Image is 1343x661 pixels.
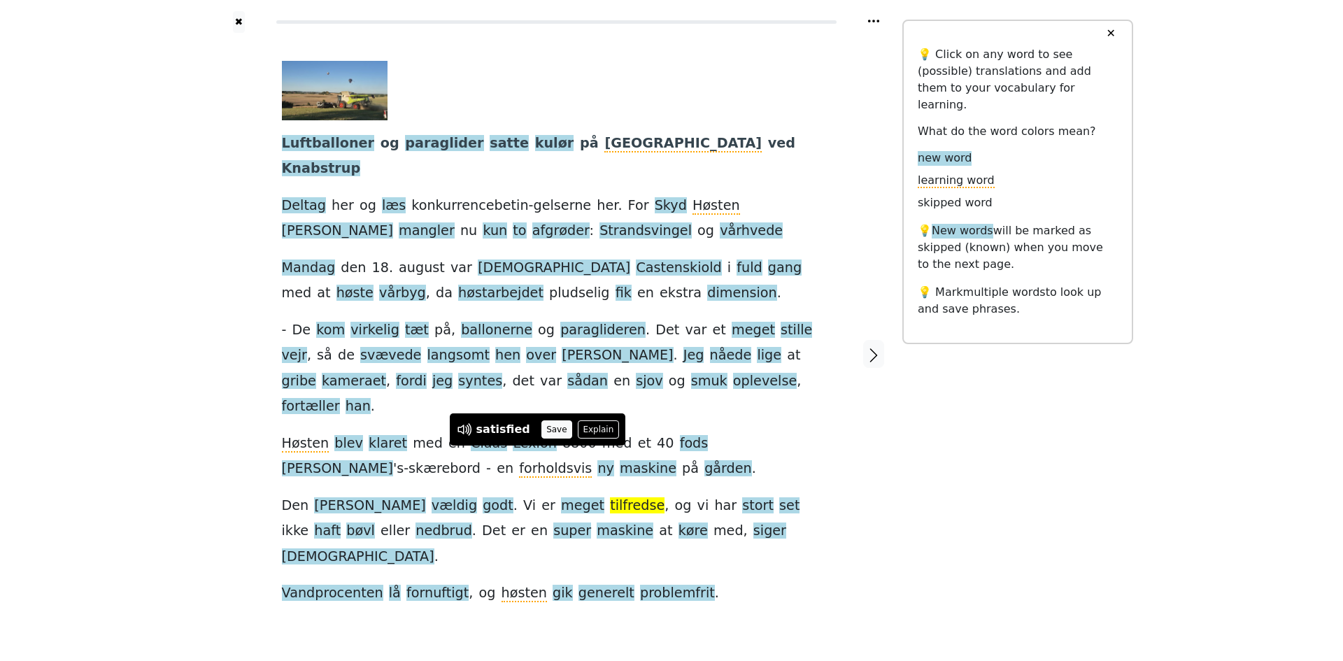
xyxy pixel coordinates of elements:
[461,322,532,339] span: ballonerne
[502,373,506,390] span: ,
[282,435,329,453] span: Høsten
[604,135,762,152] span: [GEOGRAPHIC_DATA]
[386,373,390,390] span: ,
[567,373,608,390] span: sådan
[483,222,507,240] span: kun
[777,285,781,302] span: .
[451,322,455,339] span: ,
[636,260,721,277] span: Castenskiold
[657,435,674,453] span: 40
[479,585,496,602] span: og
[553,585,573,602] span: gik
[752,460,756,478] span: .
[753,523,786,540] span: siger
[513,435,556,453] span: Lexion
[918,46,1118,113] p: 💡 Click on any word to see (possible) translations and add them to your vocabulary for learning.
[744,523,748,540] span: ,
[314,523,341,540] span: haft
[307,347,311,364] span: ,
[597,197,618,215] span: her
[460,222,477,240] span: nu
[531,523,548,540] span: en
[282,222,393,240] span: [PERSON_NAME]
[317,347,332,364] span: så
[636,373,662,390] span: sjov
[691,373,727,390] span: smuk
[332,197,354,215] span: her
[628,197,649,215] span: For
[336,285,374,302] span: høste
[526,347,556,364] span: over
[578,420,619,439] button: Explain
[282,260,336,277] span: Mandag
[399,260,445,277] span: august
[704,460,752,478] span: gården
[678,523,708,540] span: køre
[382,197,406,215] span: læs
[918,196,993,211] span: skipped word
[502,585,547,602] span: høsten
[918,151,972,166] span: new word
[618,197,622,215] span: .
[562,435,597,453] span: 8800
[757,347,781,364] span: lige
[282,585,383,602] span: Vandprocenten
[602,435,632,453] span: med
[553,523,591,540] span: super
[405,135,483,152] span: paraglider
[797,373,801,390] span: ,
[932,224,993,239] span: New words
[486,460,491,478] span: -
[659,523,672,540] span: at
[434,322,451,339] span: på
[781,322,812,339] span: stille
[346,398,371,415] span: han
[549,285,610,302] span: pludselig
[413,435,443,453] span: med
[411,197,591,215] span: konkurrencebetin-gelserne
[710,347,752,364] span: nåede
[282,61,388,120] img: christiancastenskioldvaarbyg.jpg
[562,347,673,364] span: [PERSON_NAME]
[497,460,513,478] span: en
[282,373,316,390] span: gribe
[282,347,307,364] span: vejr
[918,222,1118,273] p: 💡 will be marked as skipped (known) when you move to the next page.
[578,585,634,602] span: generelt
[432,497,477,515] span: vældig
[434,548,439,566] span: .
[317,285,330,302] span: at
[580,135,599,152] span: på
[918,173,995,188] span: learning word
[406,585,469,602] span: fornuftigt
[742,497,774,515] span: stort
[371,260,388,277] span: 18
[450,260,472,277] span: var
[389,585,401,602] span: lå
[519,460,592,478] span: forholdsvis
[469,585,473,602] span: ,
[292,322,311,339] span: De
[675,497,692,515] span: og
[616,285,632,302] span: fik
[314,497,425,515] span: [PERSON_NAME]
[513,497,518,515] span: .
[714,497,737,515] span: har
[432,373,453,390] span: jeg
[599,222,692,240] span: Strandsvingel
[334,435,363,453] span: blev
[535,135,574,152] span: kulør
[669,373,685,390] span: og
[511,523,525,540] span: er
[692,197,740,215] span: Høsten
[512,373,534,390] span: det
[397,460,481,478] span: s-skærebord
[590,222,594,240] span: :
[233,11,245,33] button: ✖
[597,523,653,540] span: maskine
[399,222,455,240] span: mangler
[682,460,699,478] span: på
[713,322,726,339] span: et
[918,284,1118,318] p: 💡 Mark to look up and save phrases.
